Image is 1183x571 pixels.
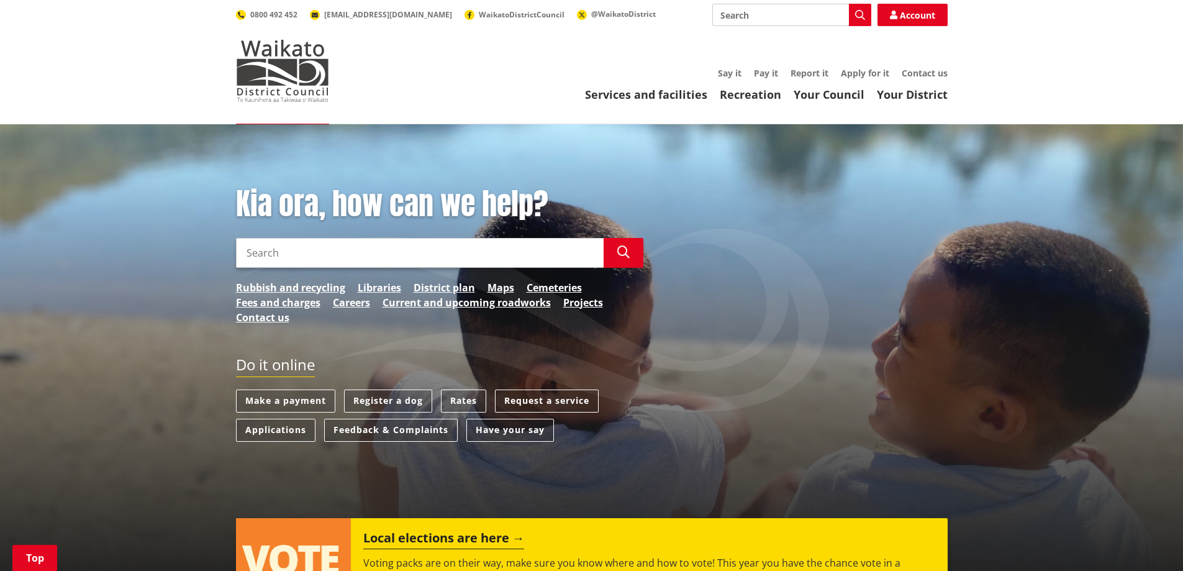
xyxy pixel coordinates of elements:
a: Have your say [466,419,554,442]
a: Applications [236,419,315,442]
a: Contact us [902,67,948,79]
a: Register a dog [344,390,432,413]
span: @WaikatoDistrict [591,9,656,19]
span: WaikatoDistrictCouncil [479,9,564,20]
a: Current and upcoming roadworks [383,295,551,310]
h2: Do it online [236,356,315,378]
h1: Kia ora, how can we help? [236,186,643,222]
a: District plan [414,280,475,295]
a: @WaikatoDistrict [577,9,656,19]
a: 0800 492 452 [236,9,297,20]
input: Search input [712,4,871,26]
a: Account [877,4,948,26]
a: Rubbish and recycling [236,280,345,295]
a: Recreation [720,87,781,102]
a: Maps [487,280,514,295]
a: Fees and charges [236,295,320,310]
a: Libraries [358,280,401,295]
img: Waikato District Council - Te Kaunihera aa Takiwaa o Waikato [236,40,329,102]
a: Careers [333,295,370,310]
a: Cemeteries [527,280,582,295]
a: Apply for it [841,67,889,79]
iframe: Messenger Launcher [1126,519,1171,564]
a: Your Council [794,87,864,102]
a: Pay it [754,67,778,79]
a: Your District [877,87,948,102]
a: [EMAIL_ADDRESS][DOMAIN_NAME] [310,9,452,20]
a: Report it [791,67,828,79]
a: Top [12,545,57,571]
a: Make a payment [236,390,335,413]
a: Services and facilities [585,87,707,102]
span: [EMAIL_ADDRESS][DOMAIN_NAME] [324,9,452,20]
input: Search input [236,238,604,268]
span: 0800 492 452 [250,9,297,20]
a: Projects [563,295,603,310]
a: Request a service [495,390,599,413]
a: Rates [441,390,486,413]
h2: Local elections are here [363,531,524,549]
a: Say it [718,67,741,79]
a: Contact us [236,310,289,325]
a: WaikatoDistrictCouncil [465,9,564,20]
a: Feedback & Complaints [324,419,458,442]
